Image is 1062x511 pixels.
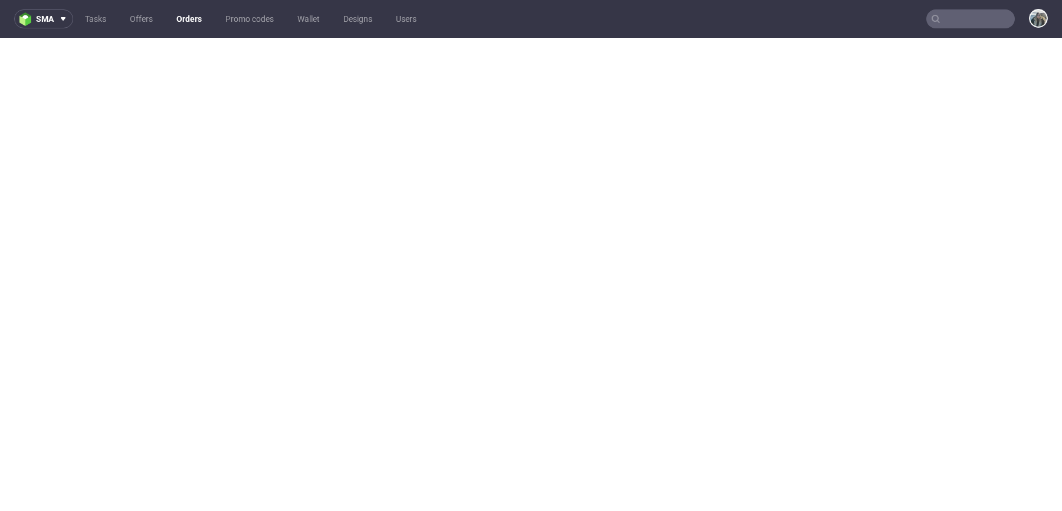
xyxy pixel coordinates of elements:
[14,9,73,28] button: sma
[218,9,281,28] a: Promo codes
[389,9,424,28] a: Users
[290,9,327,28] a: Wallet
[36,15,54,23] span: sma
[169,9,209,28] a: Orders
[336,9,379,28] a: Designs
[123,9,160,28] a: Offers
[78,9,113,28] a: Tasks
[1030,10,1047,27] img: Zeniuk Magdalena
[19,12,36,26] img: logo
